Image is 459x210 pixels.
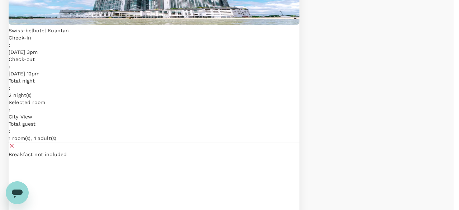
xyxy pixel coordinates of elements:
div: : [9,127,299,135]
p: 1 room(s), 1 adult(s) [9,135,299,142]
p: [DATE] 3pm [9,48,299,56]
div: : [9,84,299,92]
div: : [9,63,299,70]
div: : [9,106,299,113]
iframe: Button to launch messaging window [6,181,29,204]
p: [DATE] 12pm [9,70,299,77]
span: Total guest [9,121,36,127]
span: Check-out [9,56,35,62]
div: Breakfast not included [9,151,299,158]
p: 2 night(s) [9,92,299,99]
p: Swiss-belhotel Kuantan [9,27,299,34]
p: City View [9,113,299,120]
span: Total night [9,78,35,84]
span: Selected room [9,99,45,105]
div: : [9,41,299,48]
span: Check-in [9,35,31,41]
